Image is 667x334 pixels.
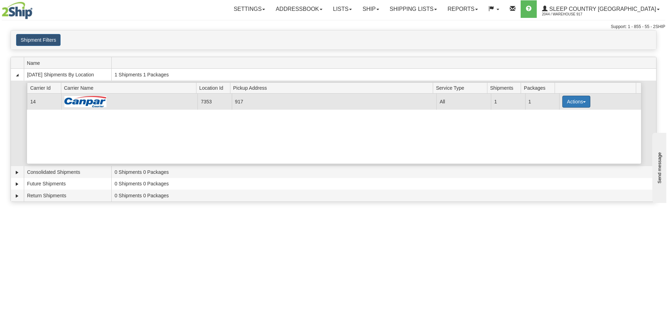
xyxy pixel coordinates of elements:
[111,166,656,178] td: 0 Shipments 0 Packages
[491,94,525,109] td: 1
[524,82,555,93] span: Packages
[24,166,111,178] td: Consolidated Shipments
[436,94,491,109] td: All
[490,82,521,93] span: Shipments
[14,169,21,176] a: Expand
[270,0,328,18] a: Addressbook
[64,82,196,93] span: Carrier Name
[199,82,230,93] span: Location Id
[328,0,357,18] a: Lists
[16,34,61,46] button: Shipment Filters
[64,96,106,107] img: Canpar
[384,0,442,18] a: Shipping lists
[24,190,111,202] td: Return Shipments
[542,11,595,18] span: 2044 / Warehouse 917
[111,190,656,202] td: 0 Shipments 0 Packages
[2,2,33,19] img: logo2044.jpg
[111,178,656,190] td: 0 Shipments 0 Packages
[537,0,665,18] a: Sleep Country [GEOGRAPHIC_DATA] 2044 / Warehouse 917
[27,57,111,68] span: Name
[232,94,437,109] td: 917
[27,94,61,109] td: 14
[14,180,21,188] a: Expand
[651,131,666,203] iframe: chat widget
[2,24,665,30] div: Support: 1 - 855 - 55 - 2SHIP
[5,6,65,11] div: Send message
[111,69,656,81] td: 1 Shipments 1 Packages
[442,0,483,18] a: Reports
[228,0,270,18] a: Settings
[30,82,61,93] span: Carrier Id
[24,69,111,81] td: [DATE] Shipments By Location
[562,96,590,108] button: Actions
[436,82,487,93] span: Service Type
[357,0,384,18] a: Ship
[197,94,231,109] td: 7353
[548,6,656,12] span: Sleep Country [GEOGRAPHIC_DATA]
[24,178,111,190] td: Future Shipments
[233,82,433,93] span: Pickup Address
[14,71,21,79] a: Collapse
[525,94,559,109] td: 1
[14,192,21,199] a: Expand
